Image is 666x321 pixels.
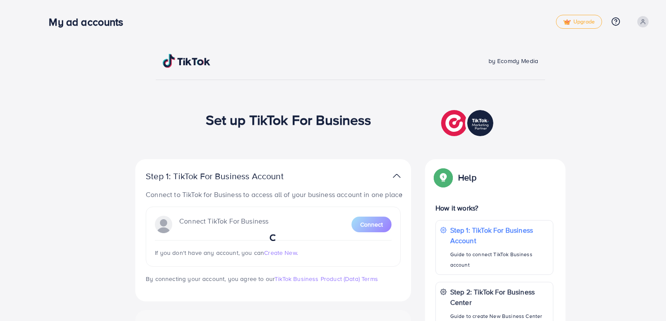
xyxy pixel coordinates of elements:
span: by Ecomdy Media [489,57,538,65]
img: TikTok [163,54,211,68]
h3: My ad accounts [49,16,130,28]
p: Step 1: TikTok For Business Account [450,225,549,246]
h1: Set up TikTok For Business [206,111,371,128]
img: Popup guide [435,170,451,185]
img: TikTok partner [393,170,401,182]
p: Step 2: TikTok For Business Center [450,287,549,308]
p: Help [458,172,476,183]
p: Guide to connect TikTok Business account [450,249,549,270]
span: Upgrade [563,19,595,25]
p: Step 1: TikTok For Business Account [146,171,311,181]
img: tick [563,19,571,25]
p: How it works? [435,203,553,213]
img: TikTok partner [441,108,495,138]
a: tickUpgrade [556,15,602,29]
